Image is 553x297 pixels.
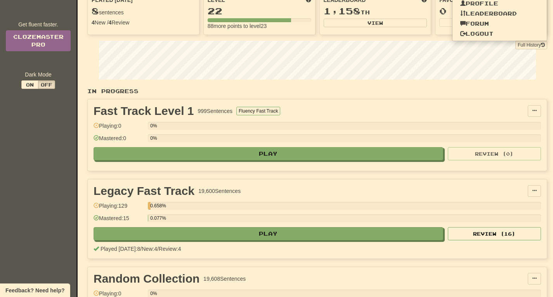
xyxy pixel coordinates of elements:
button: Full History [515,41,547,49]
button: View [324,19,427,27]
div: sentences [92,6,195,16]
div: 0 [439,6,543,16]
button: Play [94,227,443,240]
span: Review: 4 [159,246,181,252]
div: Dark Mode [6,71,71,78]
div: th [324,6,427,16]
div: 22 [208,6,311,16]
div: Mastered: 0 [94,134,144,147]
button: View [439,18,490,27]
span: 8 [92,5,99,16]
button: Off [38,80,55,89]
span: 1,158 [324,5,361,16]
button: Play [94,147,443,160]
p: In Progress [87,87,547,95]
div: Random Collection [94,273,199,285]
button: Fluency Fast Track [236,107,280,115]
div: Fast Track Level 1 [94,105,194,117]
div: Playing: 129 [94,202,144,215]
div: Playing: 0 [94,122,144,135]
button: Review (0) [448,147,541,160]
span: Played [DATE]: 8 [101,246,140,252]
div: 88 more points to level 23 [208,22,311,30]
strong: 4 [92,19,95,26]
span: New: 4 [142,246,157,252]
strong: 4 [109,19,112,26]
span: / [157,246,159,252]
div: 19,600 Sentences [198,187,241,195]
a: Forum [452,19,547,29]
div: Legacy Fast Track [94,185,194,197]
a: Logout [452,29,547,39]
button: Review (16) [448,227,541,240]
div: 19,608 Sentences [203,275,246,283]
span: / [140,246,142,252]
div: New / Review [92,19,195,26]
div: Mastered: 15 [94,214,144,227]
button: On [21,80,38,89]
div: Get fluent faster. [6,21,71,28]
a: Leaderboard [452,9,547,19]
a: ClozemasterPro [6,30,71,51]
div: 999 Sentences [198,107,233,115]
span: Open feedback widget [5,287,64,294]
